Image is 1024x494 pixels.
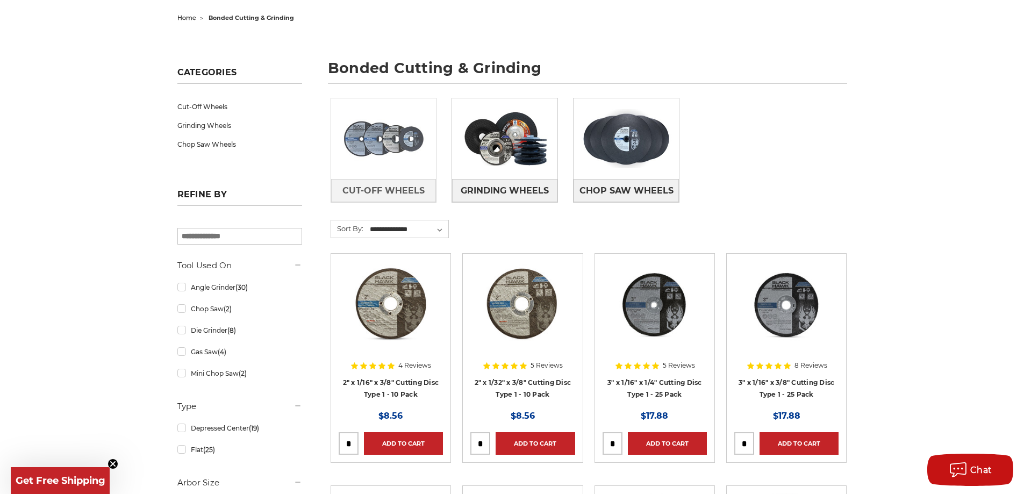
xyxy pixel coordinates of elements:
h5: Categories [177,67,302,84]
span: $17.88 [641,411,668,421]
div: Get Free ShippingClose teaser [11,467,110,494]
span: $17.88 [773,411,800,421]
a: Mini Chop Saw [177,364,302,383]
span: Get Free Shipping [16,475,105,486]
span: (25) [203,446,215,454]
span: Cut-Off Wheels [342,182,425,200]
a: 2" x 1/32" x 3/8" Cut Off Wheel [470,261,575,366]
a: 2" x 1/16" x 3/8" Cut Off Wheel [339,261,443,366]
button: Chat [927,454,1013,486]
a: 3” x .0625” x 1/4” Die Grinder Cut-Off Wheels by Black Hawk Abrasives [603,261,707,366]
a: Chop Saw Wheels [177,135,302,154]
span: Chat [970,465,992,475]
a: Add to Cart [496,432,575,455]
select: Sort By: [368,221,448,238]
a: Add to Cart [628,432,707,455]
a: Angle Grinder [177,278,302,297]
span: bonded cutting & grinding [209,14,294,22]
span: (19) [249,424,259,432]
a: Cut-Off Wheels [331,179,436,202]
a: Cut-Off Wheels [177,97,302,116]
a: Add to Cart [760,432,839,455]
span: (2) [224,305,232,313]
a: Die Grinder [177,321,302,340]
img: 3" x 1/16" x 3/8" Cutting Disc [743,261,829,347]
h1: bonded cutting & grinding [328,61,847,84]
span: Chop Saw Wheels [579,182,674,200]
span: (8) [227,326,236,334]
h5: Arbor Size [177,476,302,489]
h5: Type [177,400,302,413]
a: Gas Saw [177,342,302,361]
span: 4 Reviews [398,362,431,369]
img: Chop Saw Wheels [574,102,679,176]
span: $8.56 [378,411,403,421]
span: (30) [235,283,248,291]
span: 5 Reviews [531,362,563,369]
a: 3" x 1/16" x 3/8" Cutting Disc Type 1 - 25 Pack [739,378,835,399]
img: 2" x 1/16" x 3/8" Cut Off Wheel [348,261,434,347]
span: (2) [239,369,247,377]
h5: Tool Used On [177,259,302,272]
a: Add to Cart [364,432,443,455]
a: 2" x 1/16" x 3/8" Cutting Disc Type 1 - 10 Pack [343,378,439,399]
h5: Refine by [177,189,302,206]
img: 3” x .0625” x 1/4” Die Grinder Cut-Off Wheels by Black Hawk Abrasives [612,261,698,347]
a: Flat [177,440,302,459]
img: 2" x 1/32" x 3/8" Cut Off Wheel [479,261,565,347]
a: Depressed Center [177,419,302,438]
a: 3" x 1/16" x 1/4" Cutting Disc Type 1 - 25 Pack [607,378,702,399]
img: Grinding Wheels [452,102,557,176]
a: Chop Saw [177,299,302,318]
span: $8.56 [511,411,535,421]
a: Grinding Wheels [452,179,557,202]
a: Chop Saw Wheels [574,179,679,202]
span: 8 Reviews [794,362,827,369]
a: 2" x 1/32" x 3/8" Cutting Disc Type 1 - 10 Pack [475,378,571,399]
a: Grinding Wheels [177,116,302,135]
a: 3" x 1/16" x 3/8" Cutting Disc [734,261,839,366]
img: Cut-Off Wheels [331,102,436,176]
span: (4) [218,348,226,356]
span: 5 Reviews [663,362,695,369]
span: Grinding Wheels [461,182,549,200]
a: home [177,14,196,22]
button: Close teaser [108,459,118,469]
label: Sort By: [331,220,363,237]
